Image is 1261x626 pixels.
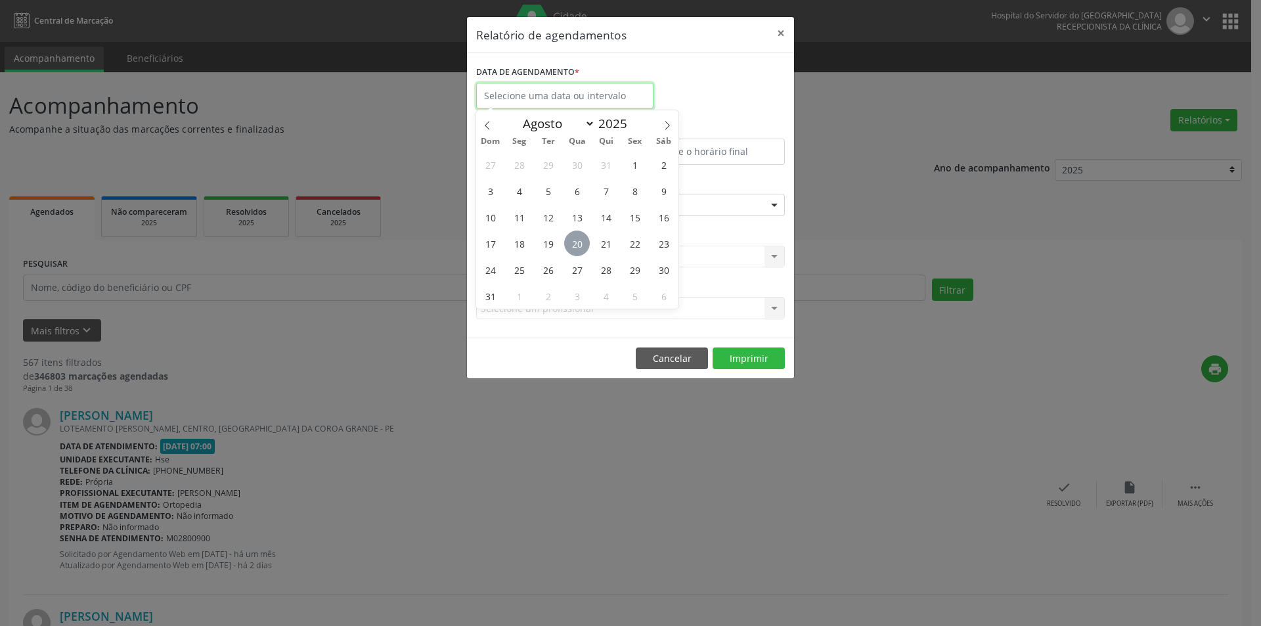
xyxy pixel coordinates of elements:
span: Agosto 16, 2025 [651,204,676,230]
span: Qui [592,137,621,146]
span: Agosto 28, 2025 [593,257,619,282]
input: Selecione uma data ou intervalo [476,83,653,109]
span: Setembro 5, 2025 [622,283,648,309]
span: Agosto 3, 2025 [477,178,503,204]
span: Setembro 4, 2025 [593,283,619,309]
span: Sex [621,137,650,146]
span: Agosto 31, 2025 [477,283,503,309]
button: Close [768,17,794,49]
span: Agosto 25, 2025 [506,257,532,282]
span: Agosto 22, 2025 [622,231,648,256]
span: Julho 30, 2025 [564,152,590,177]
span: Agosto 13, 2025 [564,204,590,230]
select: Month [516,114,595,133]
button: Cancelar [636,347,708,370]
span: Agosto 21, 2025 [593,231,619,256]
span: Julho 28, 2025 [506,152,532,177]
span: Agosto 19, 2025 [535,231,561,256]
span: Agosto 2, 2025 [651,152,676,177]
span: Agosto 4, 2025 [506,178,532,204]
span: Agosto 9, 2025 [651,178,676,204]
span: Seg [505,137,534,146]
span: Julho 31, 2025 [593,152,619,177]
span: Julho 29, 2025 [535,152,561,177]
span: Setembro 2, 2025 [535,283,561,309]
span: Setembro 6, 2025 [651,283,676,309]
span: Agosto 30, 2025 [651,257,676,282]
span: Agosto 1, 2025 [622,152,648,177]
span: Agosto 27, 2025 [564,257,590,282]
span: Dom [476,137,505,146]
span: Qua [563,137,592,146]
span: Agosto 12, 2025 [535,204,561,230]
span: Setembro 3, 2025 [564,283,590,309]
span: Agosto 14, 2025 [593,204,619,230]
span: Julho 27, 2025 [477,152,503,177]
span: Agosto 11, 2025 [506,204,532,230]
span: Agosto 20, 2025 [564,231,590,256]
span: Agosto 15, 2025 [622,204,648,230]
span: Agosto 18, 2025 [506,231,532,256]
span: Ter [534,137,563,146]
span: Agosto 10, 2025 [477,204,503,230]
span: Sáb [650,137,678,146]
span: Agosto 17, 2025 [477,231,503,256]
input: Selecione o horário final [634,139,785,165]
span: Agosto 29, 2025 [622,257,648,282]
span: Agosto 6, 2025 [564,178,590,204]
span: Agosto 7, 2025 [593,178,619,204]
label: ATÉ [634,118,785,139]
span: Agosto 8, 2025 [622,178,648,204]
h5: Relatório de agendamentos [476,26,627,43]
span: Agosto 24, 2025 [477,257,503,282]
span: Agosto 26, 2025 [535,257,561,282]
span: Agosto 23, 2025 [651,231,676,256]
label: DATA DE AGENDAMENTO [476,62,579,83]
span: Setembro 1, 2025 [506,283,532,309]
span: Agosto 5, 2025 [535,178,561,204]
button: Imprimir [713,347,785,370]
input: Year [595,115,638,132]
